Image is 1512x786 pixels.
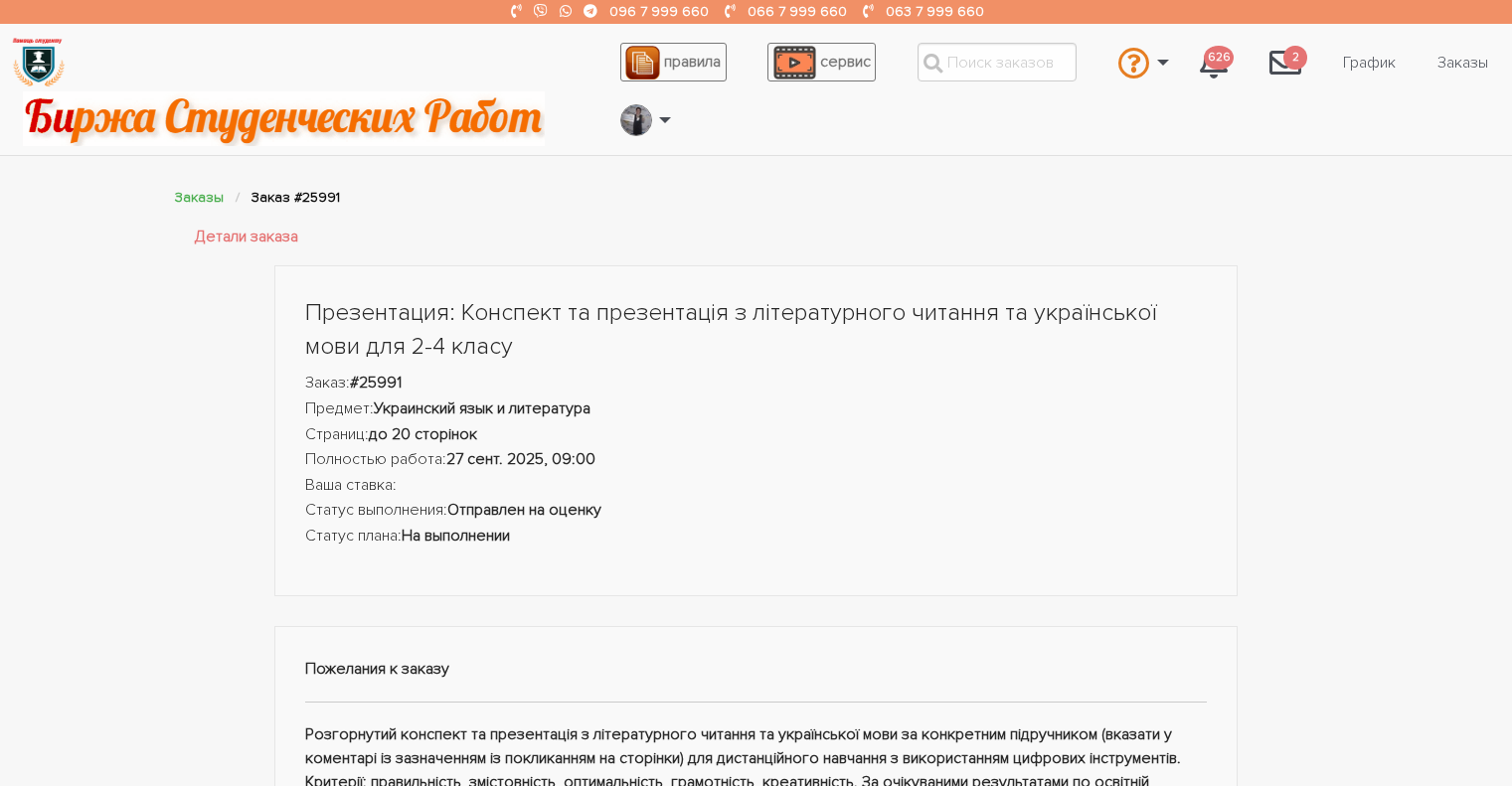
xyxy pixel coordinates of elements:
[664,52,721,72] span: правила
[918,43,1077,81] input: Поиск заказов
[748,3,847,20] a: 066 7 999 660
[350,373,402,393] strong: #25991
[886,3,984,20] a: 063 7 999 660
[820,52,871,72] span: сервис
[447,500,601,520] strong: Отправлен на оценку
[23,91,545,146] img: motto-2ce64da2796df845c65ce8f9480b9c9d679903764b3ca6da4b6de107518df0fe.gif
[402,526,510,546] strong: На выполнении
[305,296,1208,363] h1: Презентация: Конспект та презентація з літературного читання та української мови для 2-4 класу
[374,398,590,418] strong: Украинский язык и литература
[305,422,1208,448] li: Страниц:
[1283,46,1307,71] span: 2
[252,186,340,209] li: Заказ #25991
[175,189,224,206] a: Заказы
[305,371,1208,396] li: Заказ:
[305,447,1208,473] li: Полностью работа:
[446,449,595,469] strong: 27 сент. 2025, 09:00
[305,473,1208,499] li: Ваша ставка:
[305,659,449,679] strong: Пожелания к заказу
[1184,36,1244,89] a: 626
[369,424,477,444] strong: до 20 сторінок
[1204,46,1234,71] span: 626
[609,3,709,20] a: 096 7 999 660
[305,498,1208,524] li: Статус выполнения:
[195,225,298,250] a: Детали заказа
[1422,44,1504,81] a: Заказы
[620,43,727,81] a: правила
[305,524,1208,550] li: Статус плана:
[1327,44,1412,81] a: График
[305,396,1208,422] li: Предмет:
[1254,36,1317,89] a: 2
[621,104,651,136] img: 20171208_160937.jpg
[767,43,876,81] a: сервис
[11,35,66,89] img: logo-135dea9cf721667cc4ddb0c1795e3ba8b7f362e3d0c04e2cc90b931989920324.png
[773,46,815,79] img: play_icon-49f7f135c9dc9a03216cfdbccbe1e3994649169d890fb554cedf0eac35a01ba8.png
[625,46,659,79] img: agreement_icon-feca34a61ba7f3d1581b08bc946b2ec1ccb426f67415f344566775c155b7f62c.png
